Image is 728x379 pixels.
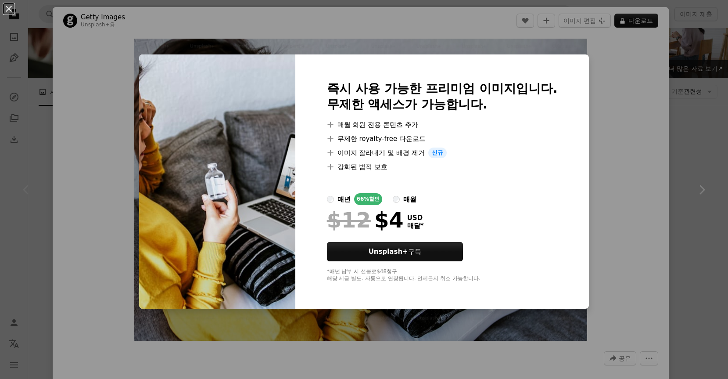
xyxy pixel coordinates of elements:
div: *매년 납부 시 선불로 $48 청구 해당 세금 별도. 자동으로 연장됩니다. 언제든지 취소 가능합니다. [327,268,558,282]
strong: Unsplash+ [369,248,408,256]
li: 매월 회원 전용 콘텐츠 추가 [327,119,558,130]
li: 무제한 royalty-free 다운로드 [327,134,558,144]
div: 매월 [403,194,416,205]
div: $4 [327,209,404,231]
span: 신규 [428,148,447,158]
input: 매년66%할인 [327,196,334,203]
span: USD [407,214,424,222]
div: 매년 [337,194,351,205]
button: Unsplash+구독 [327,242,463,261]
h2: 즉시 사용 가능한 프리미엄 이미지입니다. 무제한 액세스가 가능합니다. [327,81,558,112]
img: premium_photo-1664475324739-ad3cef168415 [139,54,295,309]
span: $12 [327,209,371,231]
input: 매월 [393,196,400,203]
li: 강화된 법적 보호 [327,162,558,172]
li: 이미지 잘라내기 및 배경 제거 [327,148,558,158]
div: 66% 할인 [354,193,383,205]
